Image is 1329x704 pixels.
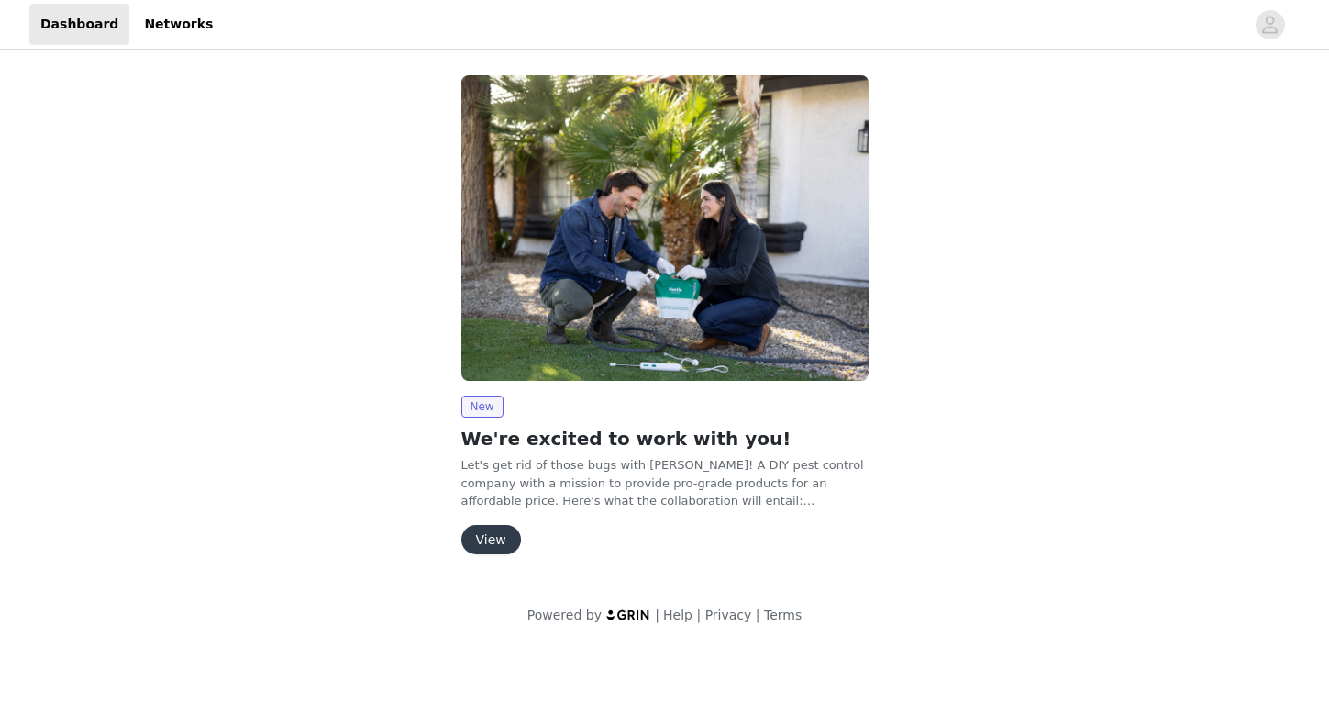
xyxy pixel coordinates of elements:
[605,609,651,620] img: logo
[756,608,760,622] span: |
[1261,10,1279,39] div: avatar
[663,608,692,622] a: Help
[461,425,869,453] h2: We're excited to work with you!
[655,608,659,622] span: |
[29,4,129,45] a: Dashboard
[527,608,602,622] span: Powered by
[133,4,224,45] a: Networks
[461,75,869,381] img: Pestie
[696,608,701,622] span: |
[461,396,504,418] span: New
[461,533,521,547] a: View
[764,608,802,622] a: Terms
[461,525,521,554] button: View
[705,608,752,622] a: Privacy
[461,456,869,510] p: Let's get rid of those bugs with [PERSON_NAME]! A DIY pest control company with a mission to prov...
